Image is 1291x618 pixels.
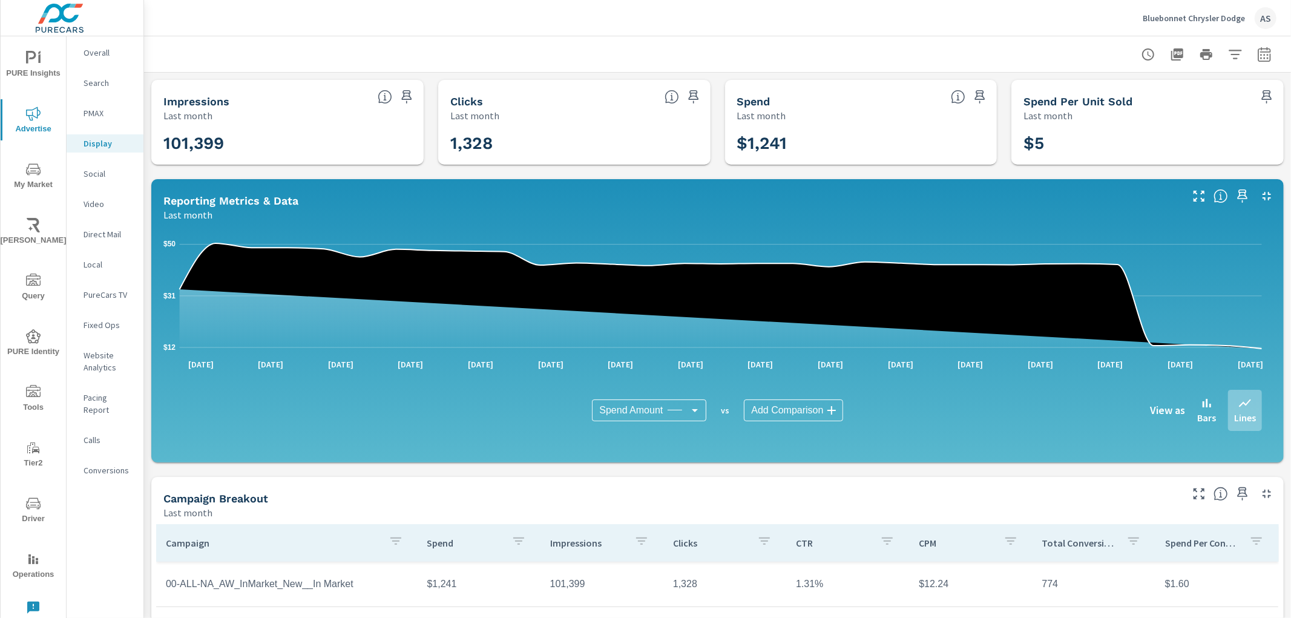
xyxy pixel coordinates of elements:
span: Add Comparison [751,404,823,416]
span: The number of times an ad was clicked by a consumer. [665,90,679,104]
p: Calls [84,434,134,446]
div: Social [67,165,143,183]
h5: Clicks [450,95,483,108]
h5: Campaign Breakout [163,492,268,505]
h6: View as [1150,404,1185,416]
span: Driver [4,496,62,526]
p: Website Analytics [84,349,134,373]
p: Last month [1023,108,1073,123]
p: Last month [163,505,212,520]
text: $50 [163,240,176,249]
p: PMAX [84,107,134,119]
p: [DATE] [669,358,712,370]
span: Understand Display data over time and see how metrics compare to each other. [1214,189,1228,203]
p: Direct Mail [84,228,134,240]
h3: 1,328 [450,133,698,154]
span: Query [4,274,62,303]
p: [DATE] [1089,358,1132,370]
td: 774 [1033,569,1155,599]
button: Minimize Widget [1257,186,1276,206]
p: Total Conversions [1042,537,1117,549]
text: $12 [163,343,176,352]
p: PureCars TV [84,289,134,301]
div: PureCars TV [67,286,143,304]
span: PURE Identity [4,329,62,359]
span: Save this to your personalized report [1233,186,1252,206]
p: [DATE] [530,358,572,370]
p: Last month [163,108,212,123]
span: The amount of money spent on advertising during the period. [951,90,965,104]
span: [PERSON_NAME] [4,218,62,248]
h5: Reporting Metrics & Data [163,194,298,207]
span: Save this to your personalized report [397,87,416,107]
td: $1.60 [1155,569,1278,599]
td: 00-ALL-NA_AW_InMarket_New__In Market [156,569,418,599]
button: Minimize Widget [1257,484,1276,504]
p: Spend [427,537,502,549]
text: $31 [163,292,176,300]
h3: $5 [1023,133,1272,154]
p: CTR [796,537,870,549]
p: Search [84,77,134,89]
div: Local [67,255,143,274]
button: Print Report [1194,42,1218,67]
span: Save this to your personalized report [684,87,703,107]
td: 1,328 [663,569,786,599]
h5: Impressions [163,95,229,108]
span: Save this to your personalized report [1233,484,1252,504]
p: [DATE] [1019,358,1062,370]
div: PMAX [67,104,143,122]
p: [DATE] [1229,358,1272,370]
div: Calls [67,431,143,449]
h5: Spend [737,95,770,108]
div: Display [67,134,143,153]
p: [DATE] [459,358,502,370]
p: Campaign [166,537,379,549]
span: Save this to your personalized report [1257,87,1276,107]
span: My Market [4,162,62,192]
div: Add Comparison [744,399,843,421]
p: [DATE] [809,358,852,370]
p: [DATE] [949,358,991,370]
p: Pacing Report [84,392,134,416]
p: [DATE] [1159,358,1201,370]
p: Fixed Ops [84,319,134,331]
p: Last month [163,208,212,222]
span: Tools [4,385,62,415]
p: CPM [919,537,993,549]
span: Advertise [4,107,62,136]
p: Lines [1234,410,1256,425]
p: Local [84,258,134,271]
div: Website Analytics [67,346,143,376]
button: Apply Filters [1223,42,1247,67]
p: Last month [450,108,499,123]
p: [DATE] [320,358,362,370]
div: Video [67,195,143,213]
div: Fixed Ops [67,316,143,334]
p: Last month [737,108,786,123]
p: [DATE] [180,358,222,370]
p: vs [706,405,744,416]
p: [DATE] [249,358,292,370]
button: Select Date Range [1252,42,1276,67]
h3: $1,241 [737,133,985,154]
td: 1.31% [786,569,909,599]
td: 101,399 [540,569,663,599]
span: Spend Amount [599,404,663,416]
h3: 101,399 [163,133,412,154]
span: PURE Insights [4,51,62,81]
div: Direct Mail [67,225,143,243]
div: Overall [67,44,143,62]
p: [DATE] [389,358,432,370]
button: Make Fullscreen [1189,484,1209,504]
span: The number of times an ad was shown on your behalf. [378,90,392,104]
p: Display [84,137,134,150]
span: Operations [4,552,62,582]
p: Social [84,168,134,180]
p: Bars [1197,410,1216,425]
div: AS [1255,7,1276,29]
p: Impressions [550,537,625,549]
div: Search [67,74,143,92]
p: Clicks [673,537,747,549]
td: $12.24 [909,569,1032,599]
